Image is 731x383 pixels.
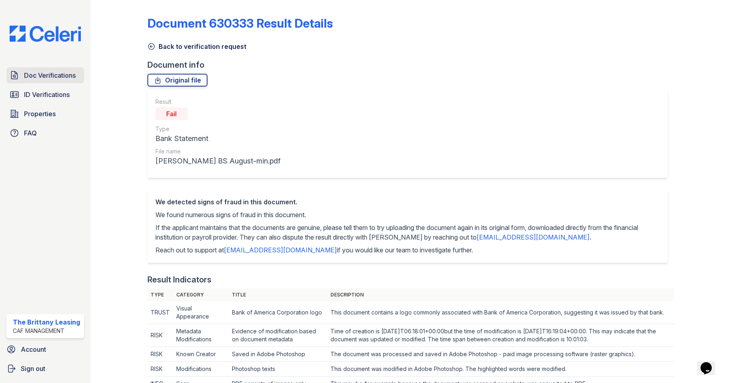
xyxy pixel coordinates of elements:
div: File name [155,147,280,155]
td: Known Creator [173,347,229,362]
th: Type [147,288,173,301]
img: CE_Logo_Blue-a8612792a0a2168367f1c8372b55b34899dd931a85d93a1a3d3e32e68fde9ad4.png [3,26,87,42]
td: Time of creation is [DATE]T06:18:01+00:00but the time of modification is [DATE]T16:19:04+00:00. T... [327,324,675,347]
a: ID Verifications [6,87,84,103]
iframe: chat widget [697,351,723,375]
a: Sign out [3,361,87,377]
span: Account [21,345,46,354]
div: The Brittany Leasing [13,317,80,327]
td: Saved in Adobe Photoshop [229,347,327,362]
div: [PERSON_NAME] BS August-min.pdf [155,155,280,167]
span: . [590,233,591,241]
a: [EMAIL_ADDRESS][DOMAIN_NAME] [224,246,337,254]
div: Result [155,98,280,106]
a: Account [3,341,87,357]
a: Properties [6,106,84,122]
a: Document 630333 Result Details [147,16,333,30]
span: Sign out [21,364,45,373]
th: Category [173,288,229,301]
p: If the applicant maintains that the documents are genuine, please tell them to try uploading the ... [155,223,660,242]
td: Bank of America Corporation logo [229,301,327,324]
div: Bank Statement [155,133,280,144]
div: CAF Management [13,327,80,335]
td: Metadata Modifications [173,324,229,347]
td: The document was processed and saved in Adobe Photoshop - paid image processing software (raster ... [327,347,675,362]
div: Fail [155,107,187,120]
td: Evidence of modification based on document metadata [229,324,327,347]
a: Back to verification request [147,42,246,51]
a: Original file [147,74,207,87]
th: Description [327,288,675,301]
p: We found numerous signs of fraud in this document. [155,210,660,220]
td: Modifications [173,362,229,377]
span: Doc Verifications [24,71,76,80]
a: Doc Verifications [6,67,84,83]
td: RISK [147,347,173,362]
td: This document was modified in Adobe Photoshop. The highlighted words were modified. [327,362,675,377]
span: ID Verifications [24,90,70,99]
td: RISK [147,324,173,347]
td: TRUST [147,301,173,324]
div: We detected signs of fraud in this document. [155,197,660,207]
td: Visual Appearance [173,301,229,324]
div: Document info [147,59,675,71]
a: [EMAIL_ADDRESS][DOMAIN_NAME] [477,233,590,241]
span: FAQ [24,128,37,138]
p: Reach out to support at if you would like our team to investigate further. [155,245,660,255]
th: Title [229,288,327,301]
td: Photoshop texts [229,362,327,377]
td: RISK [147,362,173,377]
div: Type [155,125,280,133]
span: Properties [24,109,56,119]
div: Result Indicators [147,274,211,285]
a: FAQ [6,125,84,141]
td: This document contains a logo commonly associated with Bank of America Corporation, suggesting it... [327,301,675,324]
